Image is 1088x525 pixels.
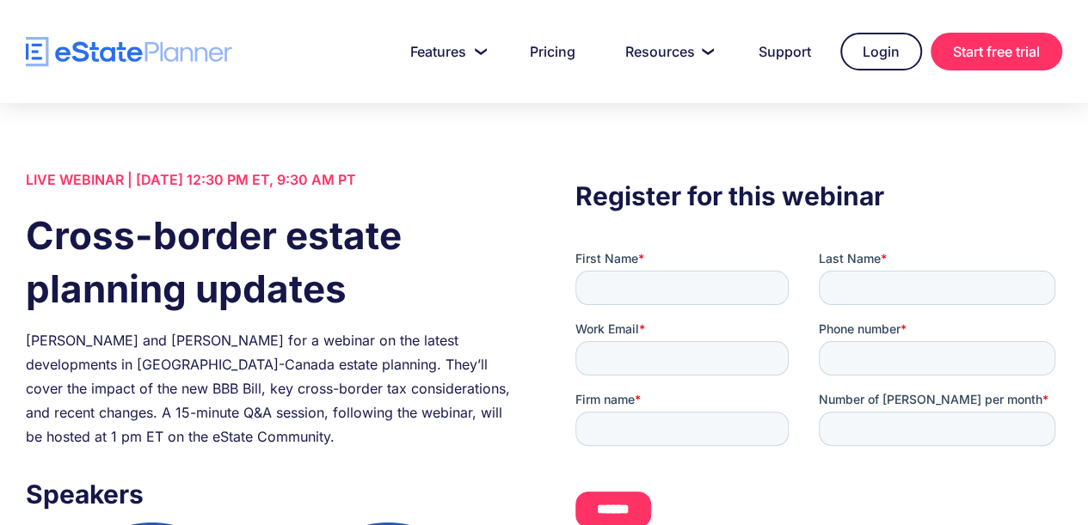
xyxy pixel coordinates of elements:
a: home [26,37,232,67]
a: Start free trial [931,33,1062,70]
div: [PERSON_NAME] and [PERSON_NAME] for a webinar on the latest developments in [GEOGRAPHIC_DATA]-Can... [26,328,513,449]
a: Features [390,34,501,69]
a: Login [840,33,922,70]
h3: Register for this webinar [575,176,1062,216]
a: Pricing [509,34,596,69]
a: Resources [605,34,729,69]
div: LIVE WEBINAR | [DATE] 12:30 PM ET, 9:30 AM PT [26,168,513,192]
h3: Speakers [26,474,513,514]
a: Support [738,34,832,69]
h1: Cross-border estate planning updates [26,209,513,315]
